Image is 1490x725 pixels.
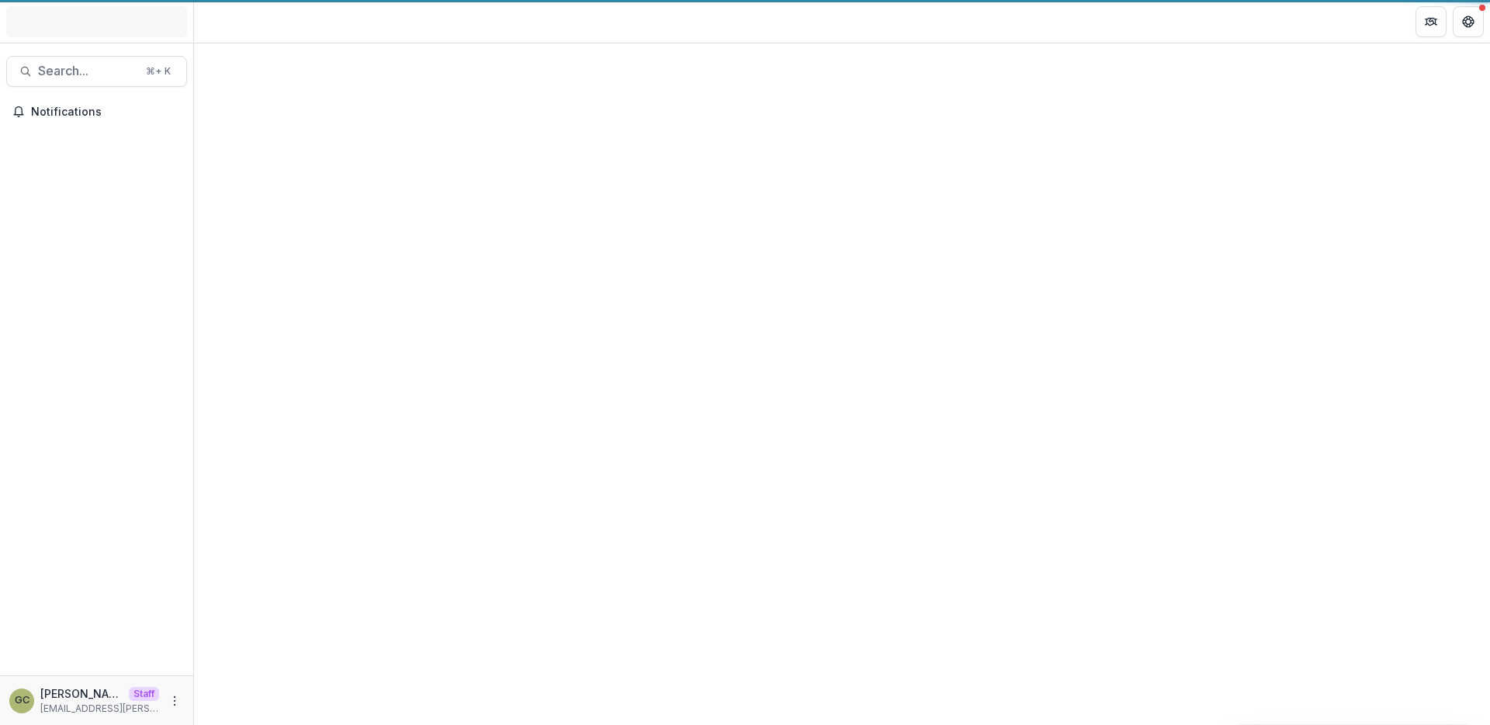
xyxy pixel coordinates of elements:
[200,10,266,33] nav: breadcrumb
[165,692,184,710] button: More
[1415,6,1447,37] button: Partners
[6,56,187,87] button: Search...
[40,685,123,702] p: [PERSON_NAME]
[31,106,181,119] span: Notifications
[143,63,174,80] div: ⌘ + K
[129,687,159,701] p: Staff
[6,99,187,124] button: Notifications
[38,64,137,78] span: Search...
[15,696,29,706] div: Grace Chang
[1453,6,1484,37] button: Get Help
[40,702,159,716] p: [EMAIL_ADDRESS][PERSON_NAME][DOMAIN_NAME]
